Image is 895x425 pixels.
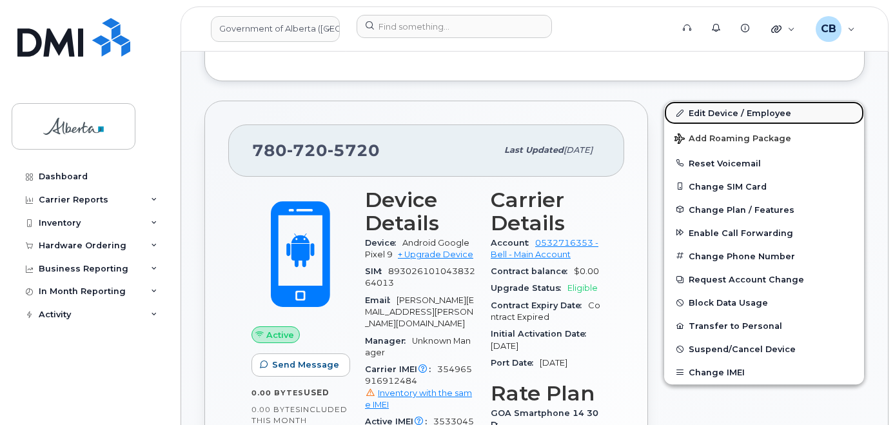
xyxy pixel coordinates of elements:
button: Change Plan / Features [664,198,864,221]
span: Account [491,238,535,248]
span: $0.00 [574,266,599,276]
span: Carrier IMEI [365,364,437,374]
h3: Device Details [365,188,475,235]
span: Send Message [272,359,339,371]
h3: Carrier Details [491,188,601,235]
button: Change SIM Card [664,175,864,198]
a: Inventory with the same IMEI [365,388,472,410]
button: Reset Voicemail [664,152,864,175]
button: Send Message [251,353,350,377]
span: [DATE] [564,145,593,155]
span: 0.00 Bytes [251,405,300,414]
span: Suspend/Cancel Device [689,344,796,354]
a: 0532716353 - Bell - Main Account [491,238,598,259]
button: Add Roaming Package [664,124,864,151]
button: Block Data Usage [664,291,864,314]
span: Upgrade Status [491,283,567,293]
button: Transfer to Personal [664,314,864,337]
span: Change Plan / Features [689,204,794,214]
span: Eligible [567,283,598,293]
span: Android Google Pixel 9 [365,238,469,259]
span: Active [266,329,294,341]
span: Last updated [504,145,564,155]
span: 720 [287,141,328,160]
h3: Rate Plan [491,382,601,405]
div: Quicklinks [762,16,804,42]
span: Manager [365,336,412,346]
button: Enable Call Forwarding [664,221,864,244]
span: 780 [252,141,380,160]
span: CB [821,21,836,37]
a: Edit Device / Employee [664,101,864,124]
span: 5720 [328,141,380,160]
a: Government of Alberta (GOA) [211,16,340,42]
span: used [304,388,329,397]
span: Contract Expired [491,301,600,322]
span: Initial Activation Date [491,329,593,339]
span: Device [365,238,402,248]
span: [DATE] [491,341,518,351]
span: Add Roaming Package [674,133,791,146]
span: 0.00 Bytes [251,388,304,397]
button: Suspend/Cancel Device [664,337,864,361]
span: Unknown Manager [365,336,471,357]
button: Change Phone Number [664,244,864,268]
span: Contract balance [491,266,574,276]
span: 89302610104383264013 [365,266,475,288]
span: Contract Expiry Date [491,301,588,310]
span: 354965916912484 [365,364,475,411]
span: Enable Call Forwarding [689,228,793,237]
input: Find something... [357,15,552,38]
span: [DATE] [540,358,567,368]
span: SIM [365,266,388,276]
div: Carmen Borgess [807,16,864,42]
button: Change IMEI [664,361,864,384]
span: [PERSON_NAME][EMAIL_ADDRESS][PERSON_NAME][DOMAIN_NAME] [365,295,474,329]
span: Port Date [491,358,540,368]
span: Email [365,295,397,305]
a: + Upgrade Device [398,250,473,259]
button: Request Account Change [664,268,864,291]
